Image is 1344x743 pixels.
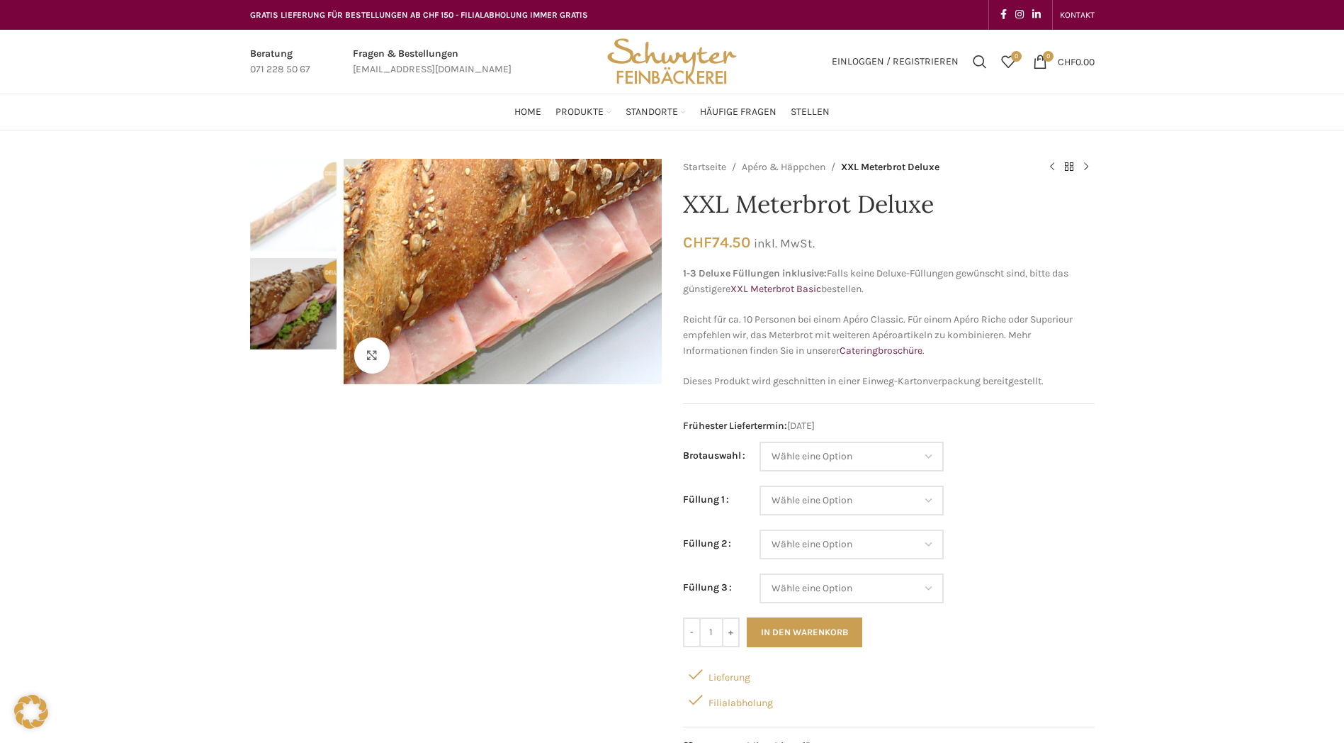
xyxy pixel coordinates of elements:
[840,345,922,357] a: Cateringbroschüre
[700,106,777,119] span: Häufige Fragen
[1044,159,1061,176] a: Previous product
[683,266,1095,298] p: Falls keine Deluxe-Füllungen gewünscht sind, bitte das günstigere bestellen.
[626,106,678,119] span: Standorte
[1026,48,1102,76] a: 0 CHF0.00
[683,312,1095,359] p: Reicht für ca. 10 Personen bei einem Apéro Classic. Für einem Apéro Riche oder Superieur empfehle...
[966,48,994,76] a: Suchen
[683,159,1029,176] nav: Breadcrumb
[994,48,1022,76] a: 0
[1011,5,1028,25] a: Instagram social link
[683,418,1095,434] span: [DATE]
[1060,10,1095,20] span: KONTAKT
[683,536,731,552] label: Füllung 2
[701,618,722,647] input: Produktmenge
[791,98,830,126] a: Stellen
[683,580,732,596] label: Füllung 3
[791,106,830,119] span: Stellen
[250,10,588,20] span: GRATIS LIEFERUNG FÜR BESTELLUNGEN AB CHF 150 - FILIALABHOLUNG IMMER GRATIS
[683,618,701,647] input: -
[683,190,1095,219] h1: XXL Meterbrot Deluxe
[514,98,541,126] a: Home
[555,98,611,126] a: Produkte
[683,233,750,251] bdi: 74.50
[683,374,1095,389] p: Dieses Produkt wird geschnitten in einer Einweg-Kartonverpackung bereitgestellt.
[250,159,337,258] div: 1 / 2
[825,48,966,76] a: Einloggen / Registrieren
[1060,1,1095,29] a: KONTAKT
[747,618,862,647] button: In den Warenkorb
[250,258,337,357] div: 2 / 2
[754,236,815,250] small: inkl. MwSt.
[832,57,959,67] span: Einloggen / Registrieren
[841,160,939,175] span: XXL Meterbrot Deluxe
[602,55,741,67] a: Site logo
[683,233,712,251] span: CHF
[683,661,1095,687] div: Lieferung
[1058,55,1075,67] span: CHF
[1043,51,1054,62] span: 0
[626,98,686,126] a: Standorte
[683,420,787,432] span: Frühester Liefertermin:
[683,448,745,464] label: Brotauswahl
[742,160,825,175] a: Apéro & Häppchen
[683,492,729,508] label: Füllung 1
[683,160,726,175] a: Startseite
[1058,55,1095,67] bdi: 0.00
[996,5,1011,25] a: Facebook social link
[514,106,541,119] span: Home
[683,267,827,279] strong: 1-3 Deluxe Füllungen inklusive:
[555,106,604,119] span: Produkte
[1011,51,1022,62] span: 0
[243,98,1102,126] div: Main navigation
[1053,1,1102,29] div: Secondary navigation
[340,159,665,384] div: 1 / 2
[1078,159,1095,176] a: Next product
[722,618,740,647] input: +
[994,48,1022,76] div: Meine Wunschliste
[353,46,512,78] a: Infobox link
[250,46,310,78] a: Infobox link
[1028,5,1045,25] a: Linkedin social link
[602,30,741,94] img: Bäckerei Schwyter
[730,283,821,295] a: XXL Meterbrot Basic
[683,687,1095,713] div: Filialabholung
[700,98,777,126] a: Häufige Fragen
